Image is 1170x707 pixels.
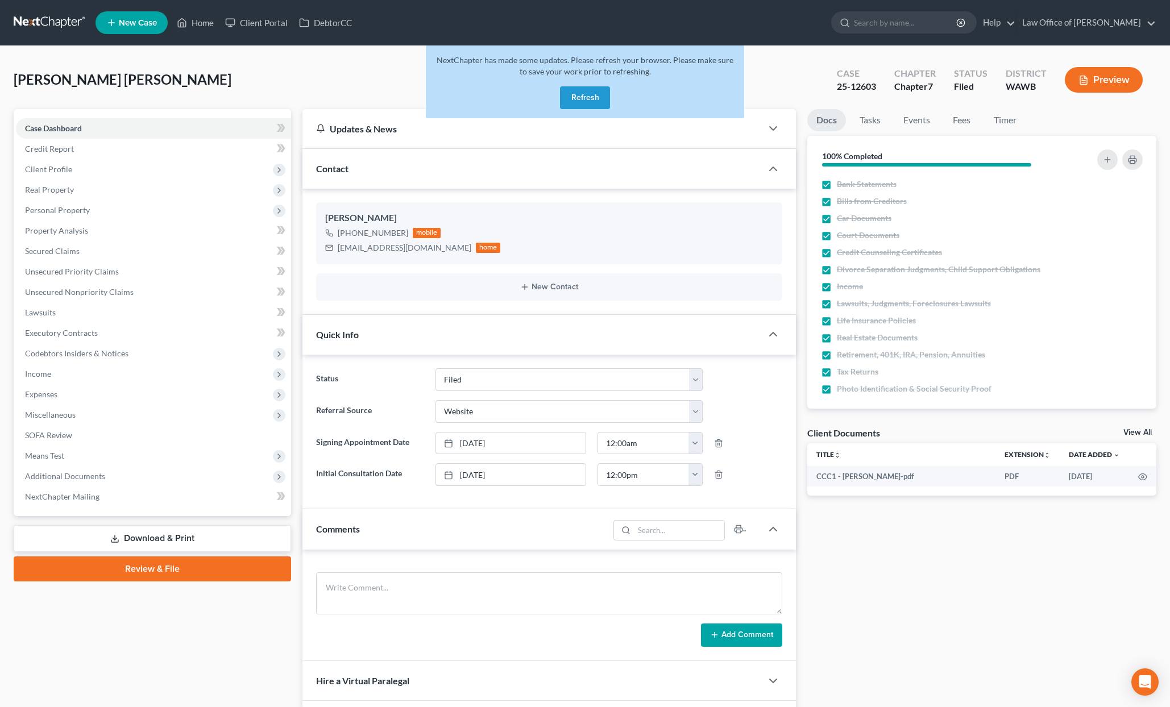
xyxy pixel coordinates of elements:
[1131,668,1159,696] div: Open Intercom Messenger
[16,261,291,282] a: Unsecured Priority Claims
[701,623,782,647] button: Add Comment
[25,410,76,419] span: Miscellaneous
[25,267,119,276] span: Unsecured Priority Claims
[837,264,1040,275] span: Divorce Separation Judgments, Child Support Obligations
[25,492,99,501] span: NextChapter Mailing
[837,315,916,326] span: Life Insurance Policies
[171,13,219,33] a: Home
[25,123,82,133] span: Case Dashboard
[16,282,291,302] a: Unsecured Nonpriority Claims
[413,228,441,238] div: mobile
[1006,80,1047,93] div: WAWB
[310,400,430,423] label: Referral Source
[1044,452,1051,459] i: unfold_more
[476,243,501,253] div: home
[16,486,291,507] a: NextChapter Mailing
[822,151,882,161] strong: 100% Completed
[25,287,134,297] span: Unsecured Nonpriority Claims
[25,246,80,256] span: Secured Claims
[995,466,1060,486] td: PDF
[850,109,890,131] a: Tasks
[25,328,98,338] span: Executory Contracts
[598,432,689,454] input: -- : --
[837,178,897,190] span: Bank Statements
[928,81,933,92] span: 7
[25,430,72,440] span: SOFA Review
[316,123,748,135] div: Updates & News
[16,323,291,343] a: Executory Contracts
[16,302,291,323] a: Lawsuits
[25,348,128,358] span: Codebtors Insiders & Notices
[316,675,409,686] span: Hire a Virtual Paralegal
[837,230,899,241] span: Court Documents
[16,118,291,139] a: Case Dashboard
[437,55,733,76] span: NextChapter has made some updates. Please refresh your browser. Please make sure to save your wor...
[807,466,995,486] td: CCC1 - [PERSON_NAME]-pdf
[310,368,430,391] label: Status
[834,452,841,459] i: unfold_more
[1113,452,1120,459] i: expand_more
[316,163,348,174] span: Contact
[837,298,991,309] span: Lawsuits, Judgments, Foreclosures Lawsuits
[837,196,907,207] span: Bills from Creditors
[16,139,291,159] a: Credit Report
[837,67,876,80] div: Case
[816,450,841,459] a: Titleunfold_more
[944,109,980,131] a: Fees
[1006,67,1047,80] div: District
[16,425,291,446] a: SOFA Review
[14,556,291,581] a: Review & File
[837,213,891,224] span: Car Documents
[807,109,846,131] a: Docs
[1017,13,1156,33] a: Law Office of [PERSON_NAME]
[837,247,942,258] span: Credit Counseling Certificates
[14,525,291,552] a: Download & Print
[16,221,291,241] a: Property Analysis
[338,242,471,253] div: [EMAIL_ADDRESS][DOMAIN_NAME]
[219,13,293,33] a: Client Portal
[634,521,724,540] input: Search...
[25,164,72,174] span: Client Profile
[837,281,863,292] span: Income
[807,427,880,439] div: Client Documents
[119,19,157,27] span: New Case
[837,332,918,343] span: Real Estate Documents
[894,80,936,93] div: Chapter
[977,13,1015,33] a: Help
[837,349,985,360] span: Retirement, 401K, IRA, Pension, Annuities
[954,67,988,80] div: Status
[25,369,51,379] span: Income
[325,282,773,292] button: New Contact
[598,464,689,485] input: -- : --
[854,12,958,33] input: Search by name...
[316,523,360,534] span: Comments
[560,86,610,109] button: Refresh
[325,211,773,225] div: [PERSON_NAME]
[25,307,56,317] span: Lawsuits
[985,109,1026,131] a: Timer
[16,241,291,261] a: Secured Claims
[316,329,359,340] span: Quick Info
[837,366,878,377] span: Tax Returns
[894,109,939,131] a: Events
[894,67,936,80] div: Chapter
[310,432,430,455] label: Signing Appointment Date
[837,80,876,93] div: 25-12603
[1005,450,1051,459] a: Extensionunfold_more
[25,389,57,399] span: Expenses
[25,144,74,153] span: Credit Report
[25,451,64,460] span: Means Test
[1069,450,1120,459] a: Date Added expand_more
[293,13,358,33] a: DebtorCC
[310,463,430,486] label: Initial Consultation Date
[25,226,88,235] span: Property Analysis
[1060,466,1129,486] td: [DATE]
[1065,67,1143,93] button: Preview
[25,185,74,194] span: Real Property
[436,432,586,454] a: [DATE]
[25,471,105,481] span: Additional Documents
[1123,429,1152,436] a: View All
[338,227,408,239] div: [PHONE_NUMBER]
[954,80,988,93] div: Filed
[436,464,586,485] a: [DATE]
